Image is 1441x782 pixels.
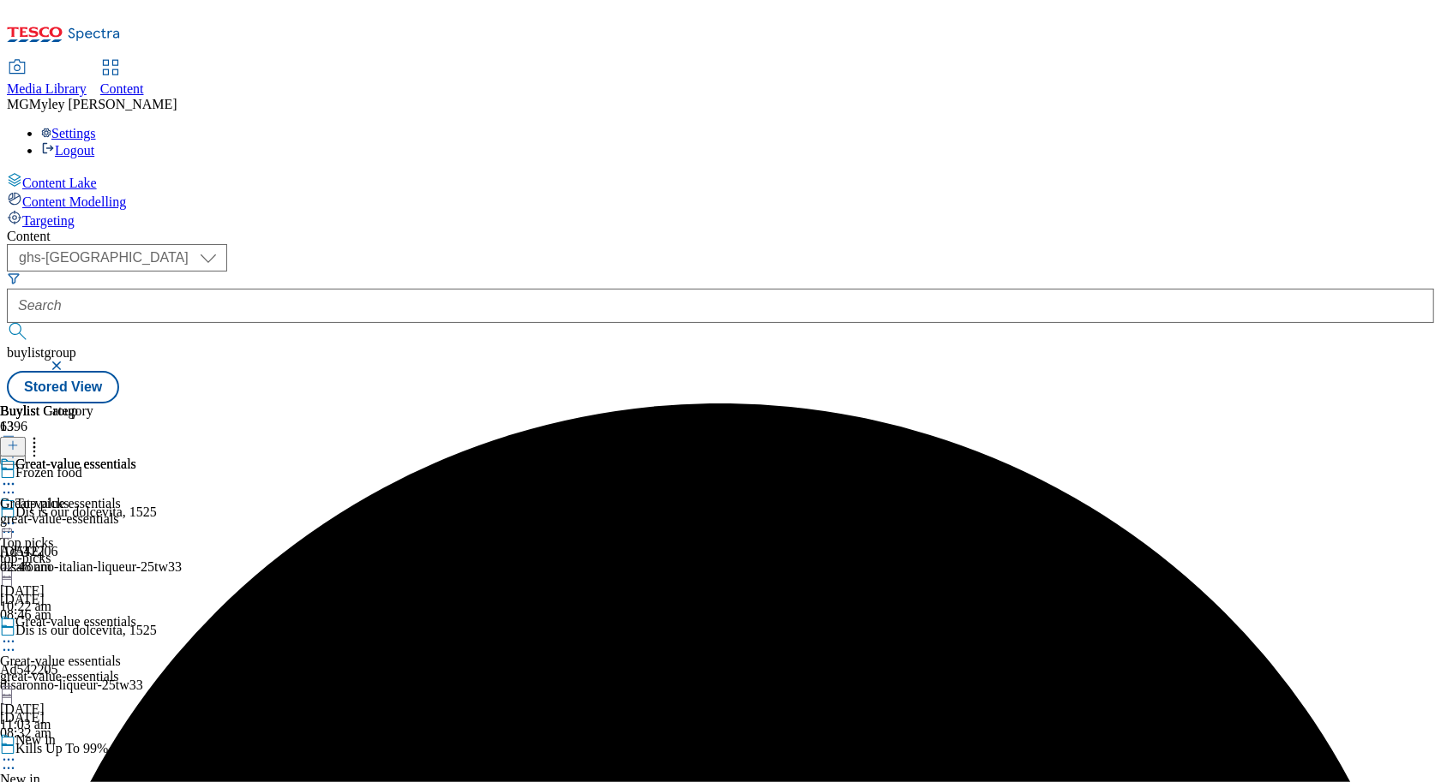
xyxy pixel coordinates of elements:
[7,289,1434,323] input: Search
[100,61,144,97] a: Content
[7,345,76,360] span: buylistgroup
[7,272,21,285] svg: Search Filters
[7,229,1434,244] div: Content
[15,457,136,472] div: Great-value essentials
[22,194,126,209] span: Content Modelling
[7,191,1434,210] a: Content Modelling
[22,176,97,190] span: Content Lake
[22,213,75,228] span: Targeting
[7,61,87,97] a: Media Library
[7,172,1434,191] a: Content Lake
[7,371,119,403] button: Stored View
[7,210,1434,229] a: Targeting
[7,97,29,111] span: MG
[7,81,87,96] span: Media Library
[41,143,94,158] a: Logout
[41,126,96,140] a: Settings
[29,97,177,111] span: Myley [PERSON_NAME]
[15,732,56,748] div: New in
[15,614,136,630] div: Great-value essentials
[100,81,144,96] span: Content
